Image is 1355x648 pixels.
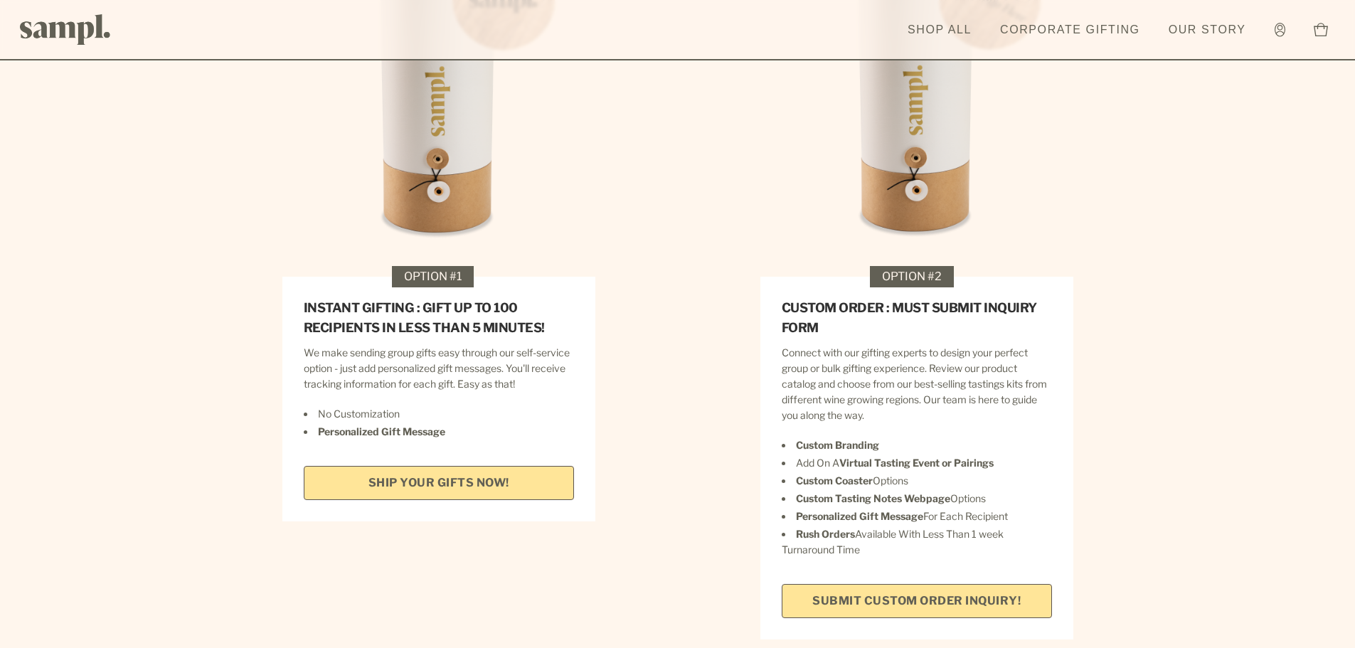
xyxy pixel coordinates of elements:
strong: Personalized Gift Message [318,425,445,437]
strong: Personalized Gift Message [796,510,923,522]
a: SHIP YOUR GIFTS NOW! [304,466,574,500]
strong: Custom Tasting Notes Webpage [796,492,950,504]
img: Sampl logo [20,14,111,45]
strong: Custom Coaster [796,474,873,487]
strong: Rush Orders [796,528,855,540]
li: Add On A [782,455,1052,471]
p: Connect with our gifting experts to design your perfect group or bulk gifting experience. Review ... [782,345,1052,423]
a: Corporate Gifting [993,14,1147,46]
a: Our Story [1162,14,1253,46]
li: No Customization [304,406,574,422]
strong: Custom Branding [796,439,879,451]
li: Available With Less Than 1 week Turnaround Time [782,526,1052,558]
h1: INSTANT GIFTING : GIFT UP TO 100 RECIPIENTS IN LESS THAN 5 MINUTES! [304,298,574,338]
p: We make sending group gifts easy through our self-service option - just add personalized gift mes... [304,345,574,392]
h1: CUSTOM ORDER : MUST SUBMIT INQUIRY FORM [782,298,1052,338]
li: For Each Recipient [782,509,1052,524]
div: OPTION #2 [870,266,954,287]
li: Options [782,491,1052,506]
a: Submit Custom Order Inquiry! [782,584,1052,618]
strong: Virtual Tasting Event or Pairings [839,457,994,469]
div: OPTION #1 [392,266,474,287]
li: Options [782,473,1052,489]
a: Shop All [900,14,979,46]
